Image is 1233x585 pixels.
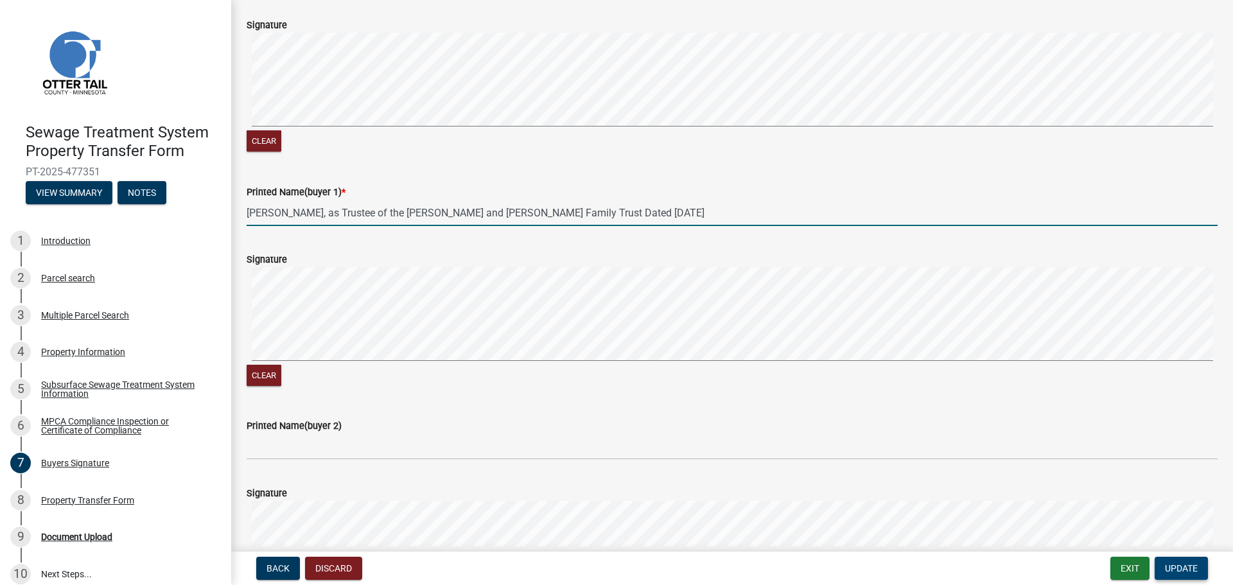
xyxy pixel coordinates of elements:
div: 7 [10,453,31,473]
div: 2 [10,268,31,288]
label: Printed Name(buyer 2) [247,422,342,431]
button: View Summary [26,181,112,204]
div: 8 [10,490,31,511]
button: Back [256,557,300,580]
div: Subsurface Sewage Treatment System Information [41,380,211,398]
div: 10 [10,564,31,584]
div: Buyers Signature [41,458,109,467]
div: Property Information [41,347,125,356]
div: MPCA Compliance Inspection or Certificate of Compliance [41,417,211,435]
div: Introduction [41,236,91,245]
label: Signature [247,489,287,498]
button: Clear [247,130,281,152]
div: Parcel search [41,274,95,283]
wm-modal-confirm: Notes [118,188,166,198]
button: Notes [118,181,166,204]
button: Exit [1110,557,1150,580]
span: Back [267,563,290,573]
div: 6 [10,415,31,436]
label: Signature [247,256,287,265]
label: Signature [247,21,287,30]
label: Printed Name(buyer 1) [247,188,345,197]
button: Update [1155,557,1208,580]
div: Property Transfer Form [41,496,134,505]
button: Discard [305,557,362,580]
span: PT-2025-477351 [26,166,205,178]
wm-modal-confirm: Summary [26,188,112,198]
div: 1 [10,231,31,251]
div: 3 [10,305,31,326]
span: Update [1165,563,1198,573]
div: 9 [10,527,31,547]
div: Document Upload [41,532,112,541]
button: Clear [247,365,281,386]
h4: Sewage Treatment System Property Transfer Form [26,123,221,161]
img: Otter Tail County, Minnesota [26,13,122,110]
div: 4 [10,342,31,362]
div: Multiple Parcel Search [41,311,129,320]
div: 5 [10,379,31,399]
